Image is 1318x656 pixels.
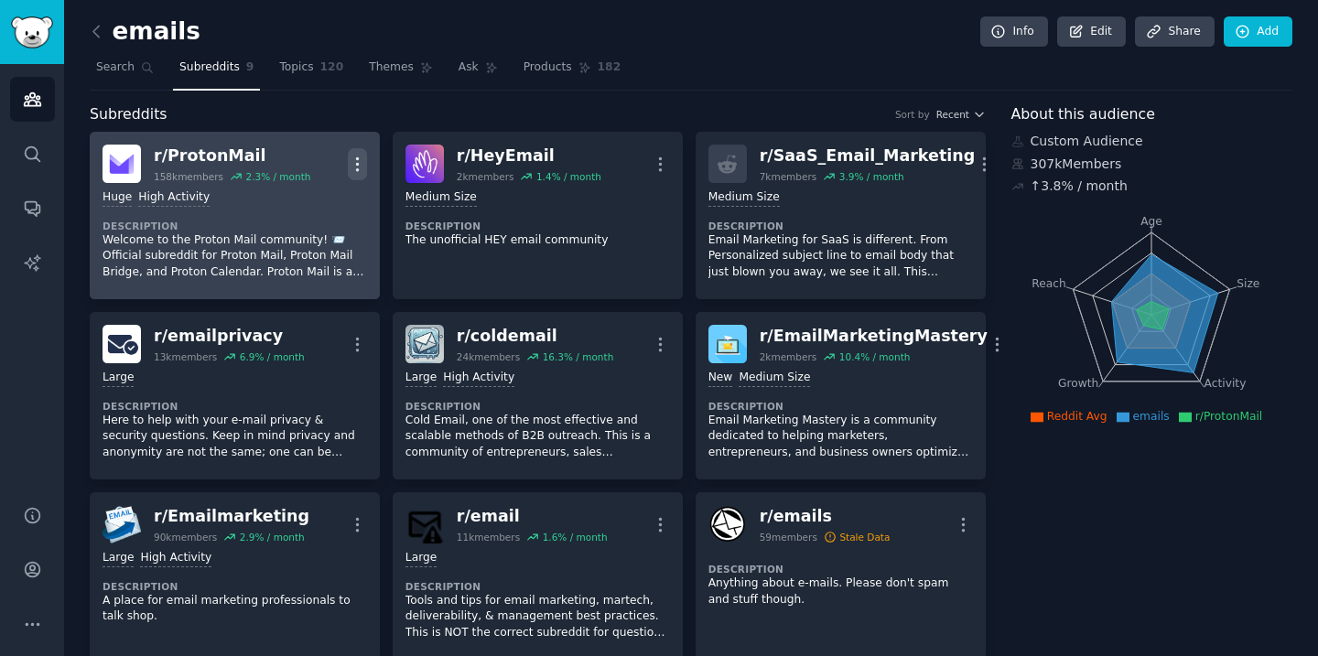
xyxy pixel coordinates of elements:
div: r/ emails [760,505,891,528]
a: Subreddits9 [173,53,260,91]
p: A place for email marketing professionals to talk shop. [103,593,367,625]
a: Info [980,16,1048,48]
div: r/ SaaS_Email_Marketing [760,145,976,167]
div: 2.9 % / month [240,531,305,543]
dt: Description [103,220,367,232]
span: About this audience [1011,103,1155,126]
dt: Description [405,400,670,413]
div: High Activity [443,370,514,387]
img: email [405,505,444,543]
tspan: Growth [1058,377,1098,390]
p: Tools and tips for email marketing, martech, deliverability, & management best practices. This is... [405,593,670,641]
p: Cold Email, one of the most effective and scalable methods of B2B outreach. This is a community o... [405,413,670,461]
tspan: Size [1237,276,1259,289]
div: Medium Size [739,370,810,387]
div: 10.4 % / month [839,350,911,363]
a: Ask [452,53,504,91]
div: 158k members [154,170,223,183]
span: 9 [246,59,254,76]
div: 1.4 % / month [536,170,601,183]
div: 6.9 % / month [240,350,305,363]
div: 2k members [760,350,817,363]
div: r/ HeyEmail [457,145,601,167]
a: Products182 [517,53,627,91]
dt: Description [708,563,973,575]
button: Recent [936,108,986,121]
p: Email Marketing for SaaS is different. From Personalized subject line to email body that just blo... [708,232,973,281]
a: Search [90,53,160,91]
div: 24k members [457,350,520,363]
div: 3.9 % / month [839,170,904,183]
span: r/ProtonMail [1195,410,1263,423]
span: Ask [459,59,479,76]
a: emailprivacyr/emailprivacy13kmembers6.9% / monthLargeDescriptionHere to help with your e-mail pri... [90,312,380,479]
dt: Description [103,400,367,413]
span: Themes [369,59,414,76]
div: Custom Audience [1011,132,1293,151]
div: r/ emailprivacy [154,325,305,348]
div: 59 members [760,531,817,543]
div: r/ Emailmarketing [154,505,309,528]
div: Stale Data [839,531,890,543]
span: emails [1133,410,1170,423]
div: 16.3 % / month [543,350,614,363]
p: Welcome to the Proton Mail community! 📨 Official subreddit for Proton Mail, Proton Mail Bridge, a... [103,232,367,281]
div: Large [405,370,437,387]
div: High Activity [140,550,211,567]
dt: Description [103,580,367,593]
a: Edit [1057,16,1126,48]
span: Subreddits [90,103,167,126]
p: Here to help with your e-mail privacy & security questions. Keep in mind privacy and anonymity ar... [103,413,367,461]
dt: Description [708,400,973,413]
div: 11k members [457,531,520,543]
div: r/ email [457,505,608,528]
div: 13k members [154,350,217,363]
img: GummySearch logo [11,16,53,48]
div: New [708,370,733,387]
div: 90k members [154,531,217,543]
span: Subreddits [179,59,240,76]
img: Emailmarketing [103,505,141,543]
a: Share [1135,16,1214,48]
dt: Description [405,580,670,593]
a: HeyEmailr/HeyEmail2kmembers1.4% / monthMedium SizeDescriptionThe unofficial HEY email community [393,132,683,299]
div: Sort by [895,108,930,121]
div: High Activity [138,189,210,207]
a: Add [1224,16,1292,48]
div: Huge [103,189,132,207]
tspan: Age [1140,215,1162,228]
div: r/ coldemail [457,325,613,348]
span: 120 [320,59,344,76]
div: 7k members [760,170,817,183]
tspan: Activity [1204,377,1246,390]
span: 182 [598,59,621,76]
div: 1.6 % / month [543,531,608,543]
h2: emails [90,17,200,47]
div: Medium Size [405,189,477,207]
p: Anything about e-mails. Please don't spam and stuff though. [708,575,973,608]
a: Topics120 [273,53,350,91]
a: EmailMarketingMasteryr/EmailMarketingMastery2kmembers10.4% / monthNewMedium SizeDescriptionEmail ... [696,312,986,479]
img: coldemail [405,325,444,363]
div: 2.3 % / month [245,170,310,183]
img: emails [708,505,747,543]
div: r/ EmailMarketingMastery [760,325,988,348]
a: Themes [362,53,439,91]
img: emailprivacy [103,325,141,363]
div: 2k members [457,170,514,183]
div: 307k Members [1011,155,1293,174]
div: Large [103,370,134,387]
img: ProtonMail [103,145,141,183]
span: Products [524,59,572,76]
a: ProtonMailr/ProtonMail158kmembers2.3% / monthHugeHigh ActivityDescriptionWelcome to the Proton Ma... [90,132,380,299]
a: r/SaaS_Email_Marketing7kmembers3.9% / monthMedium SizeDescriptionEmail Marketing for SaaS is diff... [696,132,986,299]
span: Reddit Avg [1047,410,1107,423]
div: ↑ 3.8 % / month [1031,177,1128,196]
p: The unofficial HEY email community [405,232,670,249]
div: Large [103,550,134,567]
div: Large [405,550,437,567]
span: Topics [279,59,313,76]
tspan: Reach [1032,276,1066,289]
img: HeyEmail [405,145,444,183]
img: EmailMarketingMastery [708,325,747,363]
